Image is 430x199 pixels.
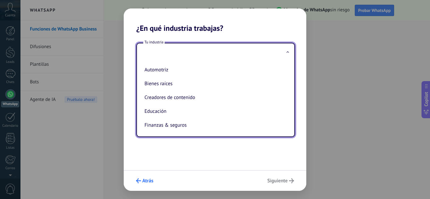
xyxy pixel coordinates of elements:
[142,132,287,146] li: Gobierno
[142,77,287,91] li: Bienes raíces
[142,179,153,183] span: Atrás
[142,118,287,132] li: Finanzas & seguros
[142,104,287,118] li: Educación
[143,40,165,45] span: Tu industria
[142,63,287,77] li: Automotriz
[133,175,156,186] button: Atrás
[142,91,287,104] li: Creadores de contenido
[124,8,306,33] h2: ¿En qué industria trabajas?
